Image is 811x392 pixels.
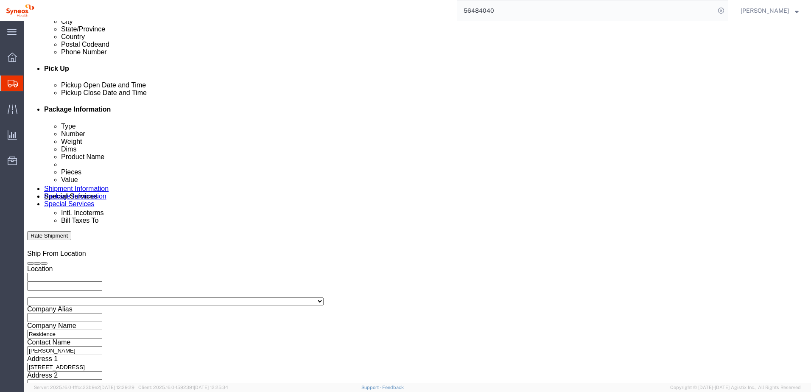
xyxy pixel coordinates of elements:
button: [PERSON_NAME] [740,6,799,16]
input: Search for shipment number, reference number [457,0,715,21]
span: [DATE] 12:29:29 [100,385,134,390]
span: Natan Tateishi [741,6,789,15]
img: logo [6,4,34,17]
span: [DATE] 12:25:34 [194,385,228,390]
a: Feedback [382,385,404,390]
span: Server: 2025.16.0-1ffcc23b9e2 [34,385,134,390]
a: Support [361,385,383,390]
iframe: FS Legacy Container [24,21,811,383]
span: Copyright © [DATE]-[DATE] Agistix Inc., All Rights Reserved [670,384,801,391]
span: Client: 2025.16.0-1592391 [138,385,228,390]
